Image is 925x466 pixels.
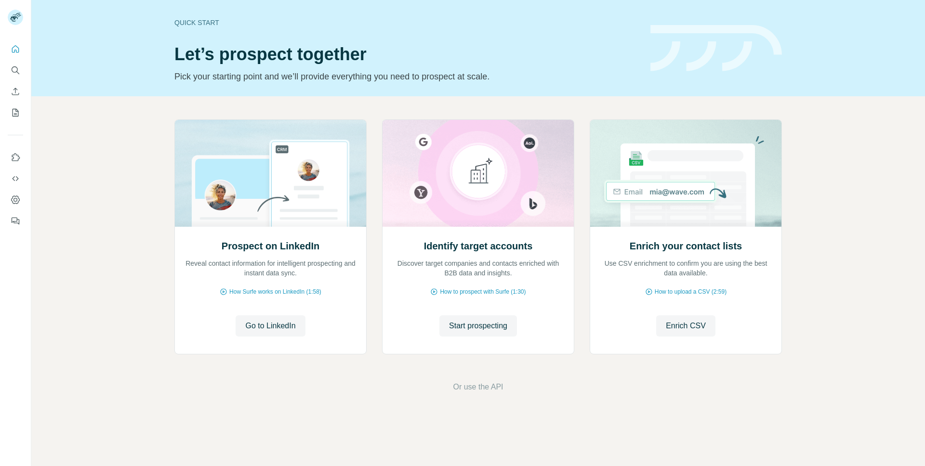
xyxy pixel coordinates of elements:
h2: Identify target accounts [424,239,533,253]
p: Use CSV enrichment to confirm you are using the best data available. [600,259,772,278]
img: banner [650,25,782,72]
button: Feedback [8,212,23,230]
h1: Let’s prospect together [174,45,639,64]
h2: Prospect on LinkedIn [222,239,319,253]
button: My lists [8,104,23,121]
span: Enrich CSV [666,320,706,332]
span: How to prospect with Surfe (1:30) [440,287,526,296]
button: Search [8,62,23,79]
button: Or use the API [453,381,503,393]
button: Quick start [8,40,23,58]
img: Enrich your contact lists [590,120,782,227]
button: Dashboard [8,191,23,208]
span: Start prospecting [449,320,507,332]
button: Enrich CSV [656,315,715,337]
button: Use Surfe on LinkedIn [8,149,23,166]
button: Go to LinkedIn [236,315,305,337]
button: Start prospecting [439,315,517,337]
span: How Surfe works on LinkedIn (1:58) [229,287,321,296]
p: Reveal contact information for intelligent prospecting and instant data sync. [185,259,357,278]
span: Go to LinkedIn [245,320,295,332]
img: Prospect on LinkedIn [174,120,367,227]
button: Use Surfe API [8,170,23,187]
h2: Enrich your contact lists [630,239,742,253]
span: How to upload a CSV (2:59) [655,287,727,296]
p: Discover target companies and contacts enriched with B2B data and insights. [392,259,564,278]
button: Enrich CSV [8,83,23,100]
img: Identify target accounts [382,120,574,227]
p: Pick your starting point and we’ll provide everything you need to prospect at scale. [174,70,639,83]
div: Quick start [174,18,639,27]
